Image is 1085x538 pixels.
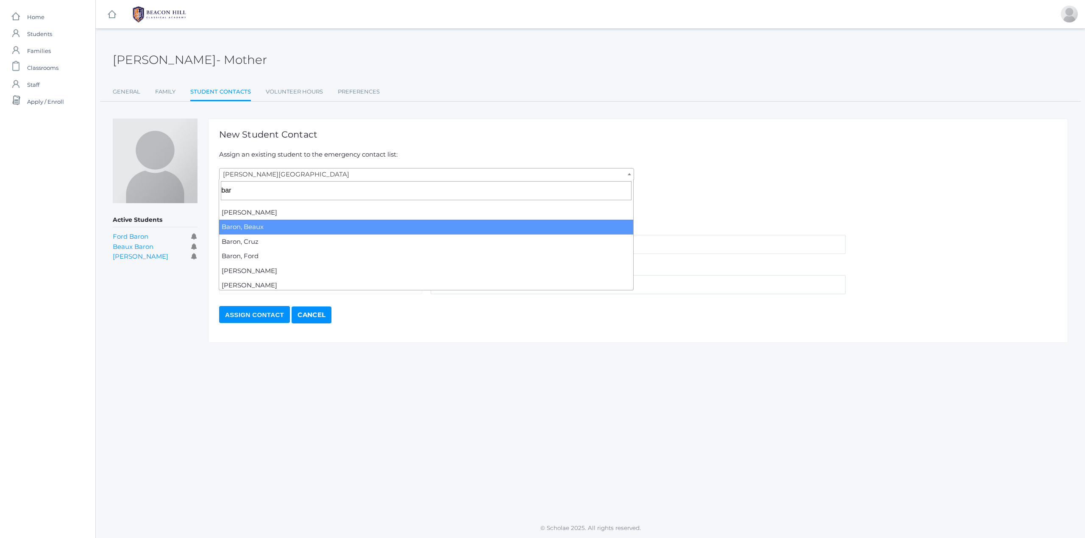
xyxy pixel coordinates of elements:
[27,8,45,25] span: Home
[1061,6,1078,22] div: J'Lene Baron
[220,168,634,180] span: Abdulla, Charlotte
[219,249,633,264] li: Baron, Ford
[219,205,633,220] li: [PERSON_NAME]
[113,53,267,66] h2: [PERSON_NAME]
[190,83,251,102] a: Student Contacts
[219,220,633,235] li: Baron, Beaux
[113,119,198,203] img: J'Lene Baron
[27,42,51,59] span: Families
[219,130,1057,139] h1: New Student Contact
[113,83,140,100] a: General
[27,76,39,93] span: Staff
[338,83,380,100] a: Preferences
[219,168,634,180] span: Abdulla, Charlotte
[219,150,1057,160] p: Assign an existing student to the emergency contact list:
[113,252,168,260] a: [PERSON_NAME]
[155,83,175,100] a: Family
[113,243,153,251] a: Beaux Baron
[219,306,290,323] input: Assign Contact
[191,253,198,259] i: Receives communications for this student
[191,243,198,250] i: Receives communications for this student
[27,93,64,110] span: Apply / Enroll
[219,264,633,279] li: [PERSON_NAME]
[191,233,198,240] i: Receives communications for this student
[266,83,323,100] a: Volunteer Hours
[216,52,267,67] span: - Mother
[96,524,1085,532] p: © Scholae 2025. All rights reserved.
[27,59,58,76] span: Classrooms
[219,278,633,293] li: [PERSON_NAME]
[128,4,191,25] img: BHCALogos-05-308ed15e86a5a0abce9b8dd61676a3503ac9727e845dece92d48e8588c001991.png
[113,232,148,240] a: Ford Baron
[292,306,331,323] a: Cancel
[113,213,198,227] h5: Active Students
[27,25,52,42] span: Students
[219,235,633,249] li: Baron, Cruz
